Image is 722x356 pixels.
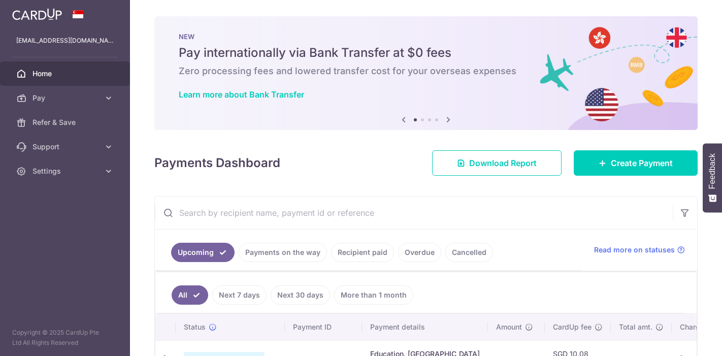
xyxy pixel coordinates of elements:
th: Payment ID [285,314,362,340]
span: Feedback [708,153,717,189]
p: [EMAIL_ADDRESS][DOMAIN_NAME] [16,36,114,46]
span: Home [32,69,100,79]
a: Learn more about Bank Transfer [179,89,304,100]
span: Read more on statuses [594,245,675,255]
a: All [172,285,208,305]
a: Overdue [398,243,441,262]
a: Next 30 days [271,285,330,305]
p: NEW [179,33,673,41]
a: Create Payment [574,150,698,176]
a: Read more on statuses [594,245,685,255]
span: Status [184,322,206,332]
span: Download Report [469,157,537,169]
h4: Payments Dashboard [154,154,280,172]
th: Payment details [362,314,488,340]
span: Amount [496,322,522,332]
span: CardUp fee [553,322,592,332]
span: Refer & Save [32,117,100,127]
a: Next 7 days [212,285,267,305]
a: Cancelled [445,243,493,262]
span: Create Payment [611,157,673,169]
a: More than 1 month [334,285,413,305]
button: Feedback - Show survey [703,143,722,212]
img: CardUp [12,8,62,20]
img: Bank transfer banner [154,16,698,130]
a: Recipient paid [331,243,394,262]
h5: Pay internationally via Bank Transfer at $0 fees [179,45,673,61]
span: Support [32,142,100,152]
h6: Zero processing fees and lowered transfer cost for your overseas expenses [179,65,673,77]
span: Total amt. [619,322,652,332]
a: Payments on the way [239,243,327,262]
a: Upcoming [171,243,235,262]
span: Pay [32,93,100,103]
span: Charge date [680,322,721,332]
input: Search by recipient name, payment id or reference [155,197,673,229]
span: Settings [32,166,100,176]
a: Download Report [432,150,562,176]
